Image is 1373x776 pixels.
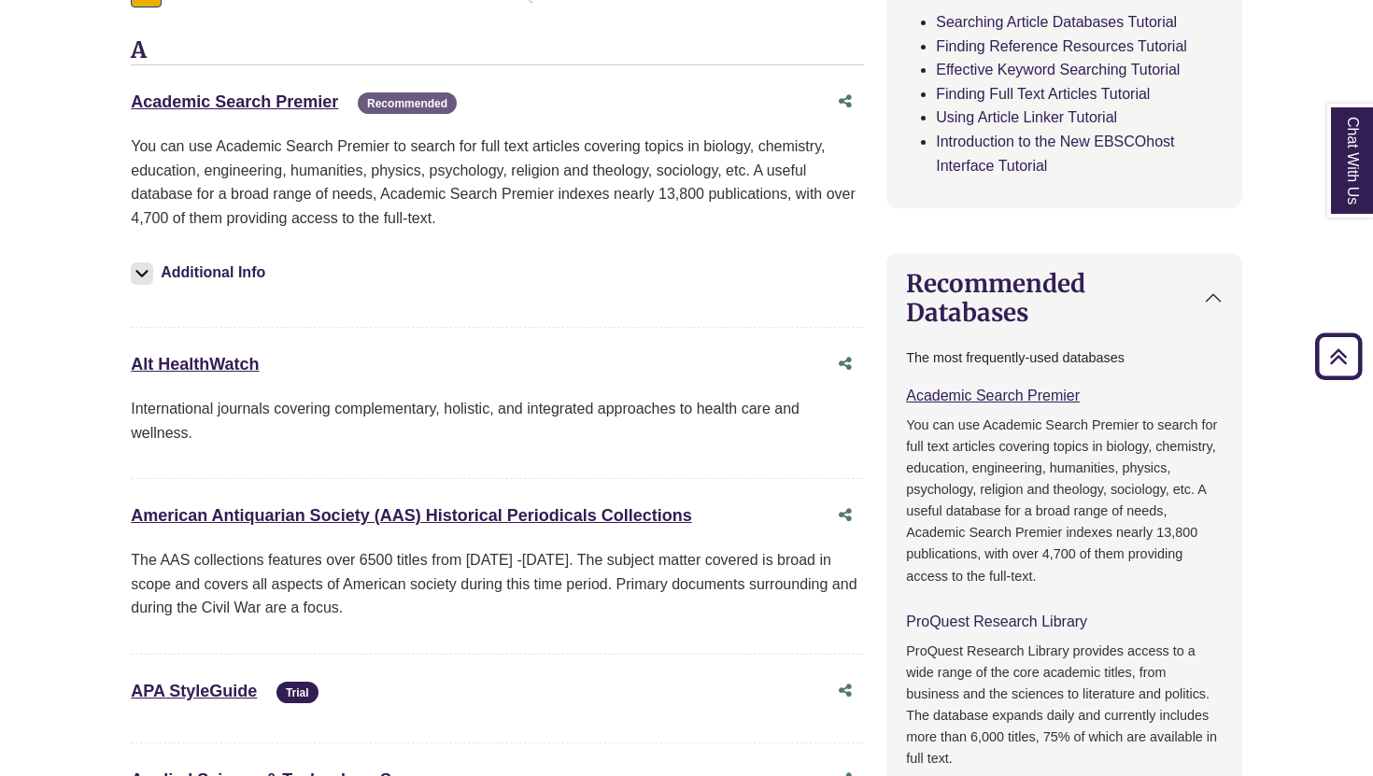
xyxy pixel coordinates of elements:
[827,346,864,382] button: Share this database
[131,682,257,700] a: APA StyleGuide
[906,614,1087,629] a: ProQuest Research Library
[276,682,318,703] span: Trial
[131,506,692,525] a: American Antiquarian Society (AAS) Historical Periodicals Collections
[887,254,1241,342] button: Recommended Databases
[131,37,864,65] h3: A
[131,548,864,620] p: The AAS collections features over 6500 titles from [DATE] -[DATE]. The subject matter covered is ...
[827,498,864,533] button: Share this database
[1309,344,1368,369] a: Back to Top
[936,62,1180,78] a: Effective Keyword Searching Tutorial
[906,347,1223,369] p: The most frequently-used databases
[131,260,271,286] button: Additional Info
[131,397,864,444] p: International journals covering complementary, holistic, and integrated approaches to health care...
[936,134,1174,174] a: Introduction to the New EBSCOhost Interface Tutorial
[827,673,864,709] button: Share this database
[131,134,864,230] p: You can use Academic Search Premier to search for full text articles covering topics in biology, ...
[358,92,457,114] span: Recommended
[936,38,1187,54] a: Finding Reference Resources Tutorial
[131,92,338,111] a: Academic Search Premier
[936,14,1177,30] a: Searching Article Databases Tutorial
[131,355,259,374] a: Alt HealthWatch
[906,415,1223,586] p: You can use Academic Search Premier to search for full text articles covering topics in biology, ...
[936,109,1117,125] a: Using Article Linker Tutorial
[827,84,864,120] button: Share this database
[936,86,1150,102] a: Finding Full Text Articles Tutorial
[906,388,1080,403] a: Academic Search Premier
[906,641,1223,769] p: ProQuest Research Library provides access to a wide range of the core academic titles, from busin...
